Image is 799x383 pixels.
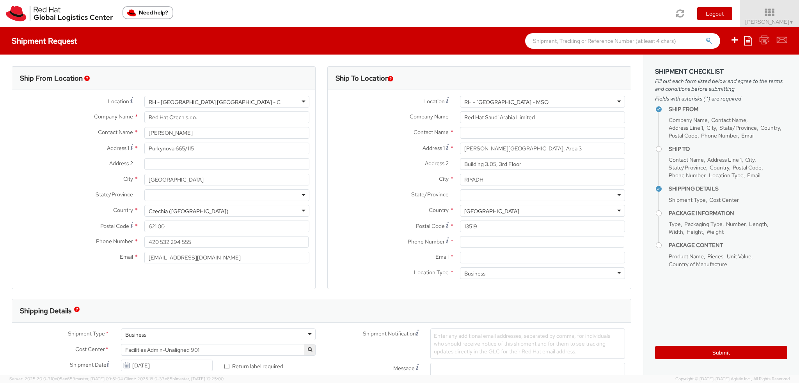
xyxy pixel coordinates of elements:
span: Client: 2025.18.0-37e85b1 [124,376,224,381]
span: Address 2 [425,160,449,167]
span: Postal Code [733,164,762,171]
span: Message [393,365,415,372]
span: Company Name [410,113,449,120]
span: State/Province [96,191,133,198]
span: Contact Name [669,156,704,163]
span: City [707,124,716,131]
h3: Ship To Location [336,74,389,82]
span: Location Type [414,269,449,276]
span: Country [429,207,449,214]
span: City [123,175,133,182]
span: Contact Name [414,129,449,136]
span: Server: 2025.20.0-710e05ee653 [9,376,123,381]
span: Fill out each form listed below and agree to the terms and conditions before submitting [655,77,787,93]
span: Pieces [707,253,723,260]
span: Address Line 1 [669,124,703,131]
span: Shipment Notification [363,330,416,338]
div: RH - [GEOGRAPHIC_DATA] - MSO [464,98,549,106]
span: State/Province [669,164,706,171]
label: Return label required [224,361,284,370]
h3: Ship From Location [20,74,83,82]
span: Postal Code [100,222,129,229]
h3: Shipment Checklist [655,68,787,75]
h4: Package Information [669,210,787,216]
span: master, [DATE] 10:25:00 [176,376,224,381]
h4: Shipment Request [12,37,77,45]
span: Width [669,228,683,235]
span: Phone Number [701,132,738,139]
span: Email [435,253,449,260]
h4: Ship From [669,106,787,112]
span: Number [726,221,746,228]
span: Country [113,207,133,214]
span: Postal Code [416,222,445,229]
span: Country [760,124,780,131]
span: Email [120,253,133,260]
span: City [439,175,449,182]
span: Phone Number [96,238,133,245]
span: Address 1 [423,145,445,152]
span: State/Province [719,124,757,131]
span: Company Name [94,113,133,120]
h4: Shipping Details [669,186,787,192]
span: Facilities Admin-Unaligned 901 [121,344,316,356]
span: Fields with asterisks (*) are required [655,95,787,102]
span: Address 1 [107,145,129,152]
button: Need help? [123,6,173,19]
span: Email [747,172,760,179]
span: State/Province [411,191,449,198]
span: Cost Center [709,196,739,203]
span: master, [DATE] 09:51:04 [75,376,123,381]
span: Location [108,98,129,105]
span: Country of Manufacture [669,261,727,268]
span: Postal Code [669,132,698,139]
span: [PERSON_NAME] [745,18,794,25]
span: Cost Center [75,345,105,354]
input: Shipment, Tracking or Reference Number (at least 4 chars) [525,33,720,49]
h4: Package Content [669,242,787,248]
span: Facilities Admin-Unaligned 901 [125,346,311,353]
span: Phone Number [408,238,445,245]
span: Address Line 1 [707,156,742,163]
span: Type [669,221,681,228]
span: Shipment Date [70,361,107,369]
div: [GEOGRAPHIC_DATA] [464,207,519,215]
span: Enter any additional email addresses, separated by comma, for individuals who should receive noti... [434,332,610,355]
span: Contact Name [98,129,133,136]
span: Contact Name [711,116,746,124]
span: Copyright © [DATE]-[DATE] Agistix Inc., All Rights Reserved [675,376,790,382]
button: Logout [697,7,732,20]
span: Height [687,228,703,235]
button: Submit [655,346,787,359]
span: City [745,156,755,163]
span: Address 2 [109,160,133,167]
span: Packaging Type [684,221,723,228]
div: Business [125,331,146,339]
span: Email [741,132,755,139]
span: Country [710,164,729,171]
input: Return label required [224,364,229,369]
span: ▼ [789,19,794,25]
div: Business [464,270,485,277]
span: Phone Number [669,172,705,179]
img: rh-logistics-00dfa346123c4ec078e1.svg [6,6,113,21]
span: Unit Value [727,253,751,260]
span: Weight [707,228,724,235]
div: RH - [GEOGRAPHIC_DATA] [GEOGRAPHIC_DATA] - C [149,98,281,106]
span: Company Name [669,116,708,124]
span: Location Type [709,172,744,179]
span: Location [423,98,445,105]
span: Shipment Type [669,196,706,203]
h3: Shipping Details [20,307,71,315]
h4: Ship To [669,146,787,152]
span: Product Name [669,253,704,260]
div: Czechia ([GEOGRAPHIC_DATA]) [149,207,229,215]
span: Length [749,221,767,228]
span: Shipment Type [68,330,105,339]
